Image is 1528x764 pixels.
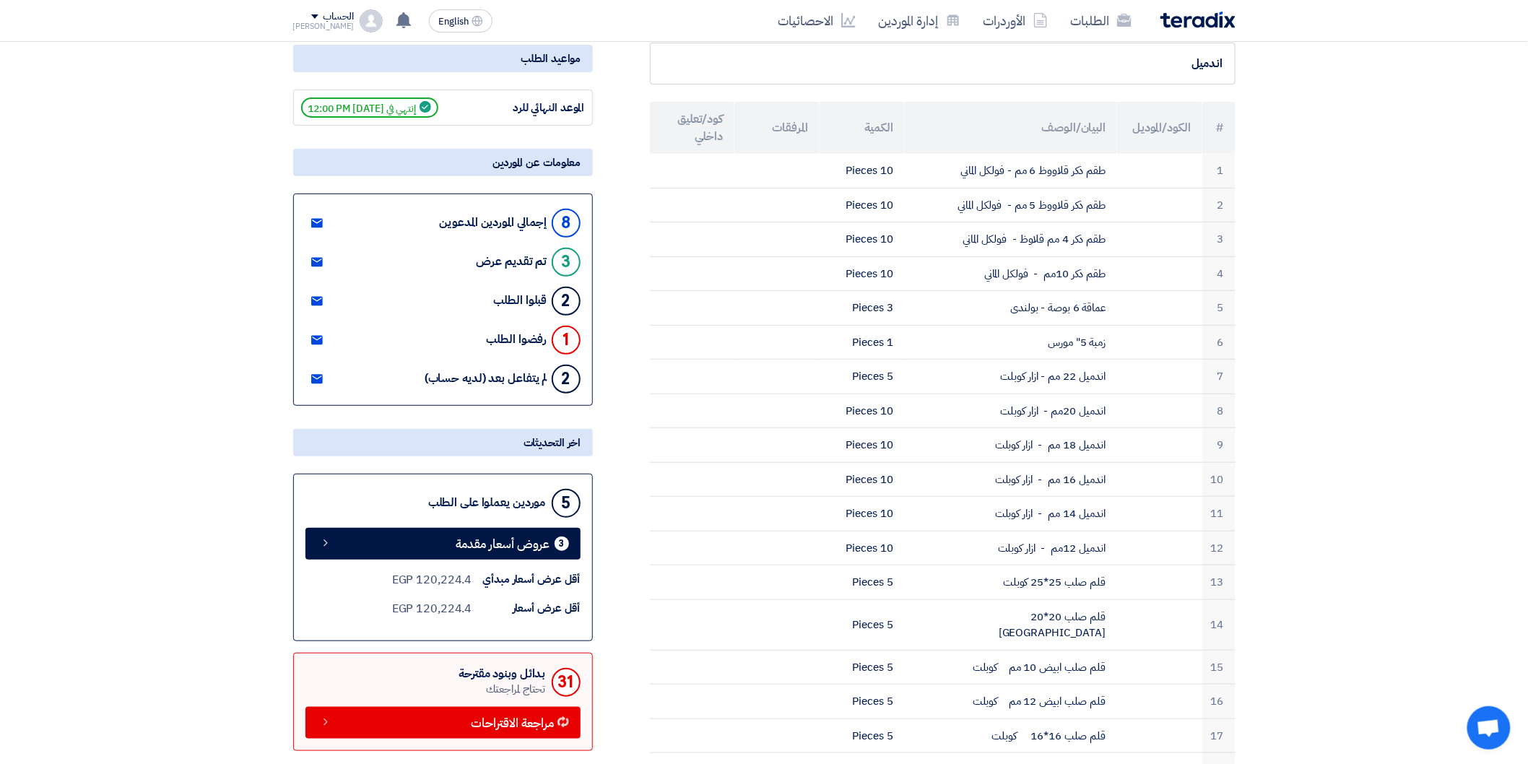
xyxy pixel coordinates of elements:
[820,154,905,188] td: 10 Pieces
[905,394,1117,428] td: اندميل 20مم - ازار كوبلت
[1202,531,1235,565] td: 12
[440,216,547,230] div: إجمالي الموردين المدعوين
[820,188,905,222] td: 10 Pieces
[456,539,550,550] span: عروض أسعار مقدمة
[905,531,1117,565] td: اندميل 12مم - ازار كوبلت
[662,55,1223,72] div: اندميل
[293,149,593,176] div: معلومات عن الموردين
[1202,462,1235,497] td: 10
[905,291,1117,326] td: عماقة 6 بوصة - بولندى
[905,428,1117,463] td: اندميل 18 مم - ازار كوبلت
[1202,394,1235,428] td: 8
[1467,706,1511,750] a: Open chat
[472,718,555,729] span: مراجعة الاقتراحات
[1202,650,1235,685] td: 15
[1202,188,1235,222] td: 2
[820,462,905,497] td: 10 Pieces
[820,394,905,428] td: 10 Pieces
[905,188,1117,222] td: طقم ذكر قلاووظ 5 مم - فولكل الماني
[820,222,905,257] td: 10 Pieces
[820,360,905,394] td: 5 Pieces
[820,531,905,565] td: 10 Pieces
[905,497,1117,531] td: اندميل 14 مم - ازار كوبلت
[867,4,972,38] a: إدارة الموردين
[905,256,1117,291] td: طقم ذكر 10مم - فولكل الماني
[293,429,593,456] div: اخر التحديثات
[820,565,905,600] td: 5 Pieces
[552,668,581,697] div: 31
[459,681,545,698] div: تحتاج لمراجعتك
[820,599,905,650] td: 5 Pieces
[1160,12,1236,28] img: Teradix logo
[905,325,1117,360] td: زمبة 5" مورس
[650,102,735,154] th: كود/تعليق داخلي
[820,650,905,685] td: 5 Pieces
[1202,154,1235,188] td: 1
[552,489,581,518] div: 5
[1202,565,1235,600] td: 13
[305,528,581,560] a: 3 عروض أسعار مقدمة
[392,571,472,589] div: 120,224.4 EGP
[905,565,1117,600] td: قلم صلب 25*25 كوبلت
[1202,256,1235,291] td: 4
[552,287,581,316] div: 2
[1202,685,1235,719] td: 16
[425,372,547,386] div: لم يتفاعل بعد (لديه حساب)
[1202,325,1235,360] td: 6
[552,248,581,277] div: 3
[972,4,1059,38] a: الأوردرات
[905,462,1117,497] td: اندميل 16 مم - ازار كوبلت
[1202,428,1235,463] td: 9
[905,102,1117,154] th: البيان/الوصف
[905,719,1117,753] td: قلم صلب 16*16 كوبلت
[552,209,581,238] div: 8
[428,496,546,510] div: موردين يعملوا على الطلب
[767,4,867,38] a: الاحصائيات
[905,360,1117,394] td: اندميل 22 مم - ازار كوبلت
[477,100,585,116] div: الموعد النهائي للرد
[555,537,569,551] div: 3
[1202,719,1235,753] td: 17
[820,291,905,326] td: 3 Pieces
[1202,599,1235,650] td: 14
[293,45,593,72] div: مواعيد الطلب
[820,256,905,291] td: 10 Pieces
[1202,291,1235,326] td: 5
[905,685,1117,719] td: قلم صلب ابيض 12 مم كوبلت
[1059,4,1143,38] a: الطلبات
[1202,102,1235,154] th: #
[1202,222,1235,257] td: 3
[552,365,581,394] div: 2
[734,102,820,154] th: المرفقات
[487,333,547,347] div: رفضوا الطلب
[494,294,547,308] div: قبلوا الطلب
[438,17,469,27] span: English
[552,326,581,355] div: 1
[905,650,1117,685] td: قلم صلب ابيض 10 مم كوبلت
[820,325,905,360] td: 1 Pieces
[392,600,472,617] div: 120,224.4 EGP
[1117,102,1202,154] th: الكود/الموديل
[293,22,355,30] div: [PERSON_NAME]
[820,497,905,531] td: 10 Pieces
[477,255,547,269] div: تم تقديم عرض
[1202,497,1235,531] td: 11
[820,428,905,463] td: 10 Pieces
[820,685,905,719] td: 5 Pieces
[301,97,438,118] span: إنتهي في [DATE] 12:00 PM
[323,11,354,23] div: الحساب
[820,102,905,154] th: الكمية
[472,571,581,588] div: أقل عرض أسعار مبدأي
[905,599,1117,650] td: قلم صلب 20*20 [GEOGRAPHIC_DATA]
[905,154,1117,188] td: طقم ذكر قلاووظ 6 مم - فولكل الماني
[820,719,905,753] td: 5 Pieces
[905,222,1117,257] td: طقم ذكر 4 مم قلاوظ - فولكل الماني
[360,9,383,32] img: profile_test.png
[1202,360,1235,394] td: 7
[305,707,581,739] a: مراجعة الاقتراحات
[459,667,545,681] div: بدائل وبنود مقترحة
[429,9,492,32] button: English
[472,600,581,617] div: أقل عرض أسعار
